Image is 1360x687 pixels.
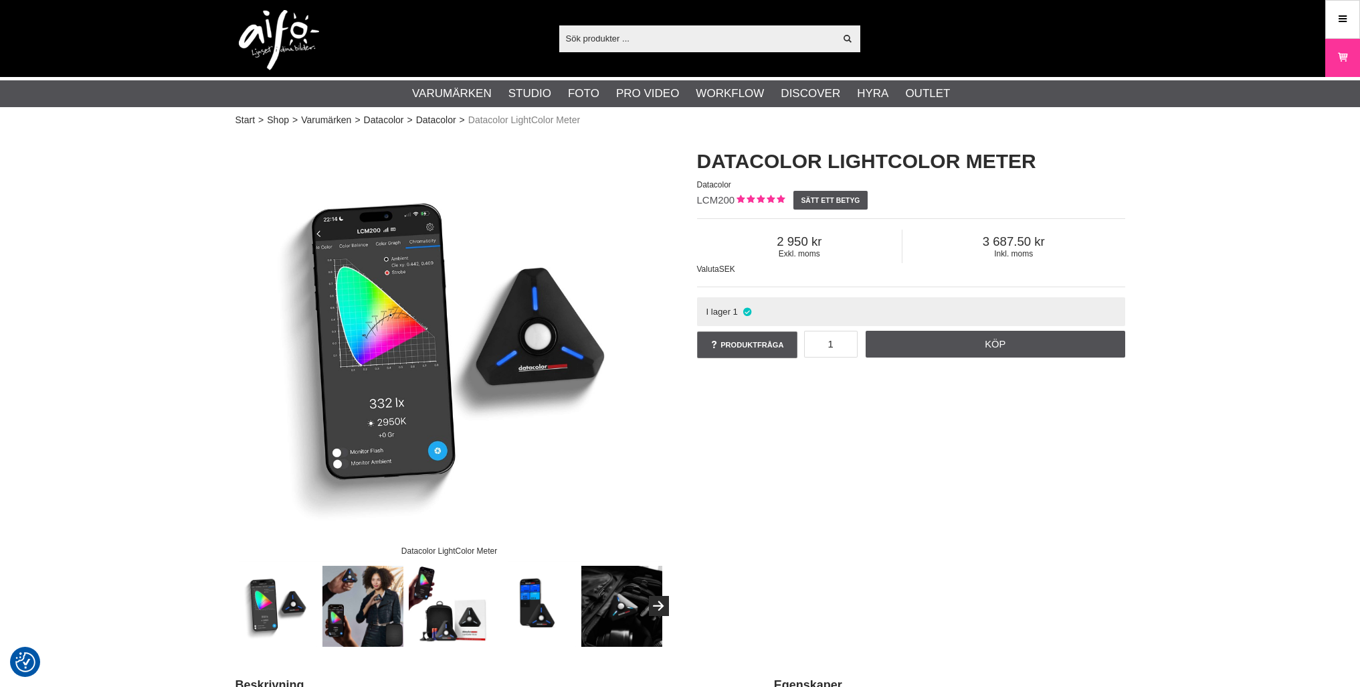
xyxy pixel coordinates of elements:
[416,113,456,127] a: Datacolor
[581,566,662,647] img: Datacolor LightColor Meter
[696,85,764,102] a: Workflow
[568,85,599,102] a: Foto
[697,264,719,274] span: Valuta
[559,28,836,48] input: Sök produkter ...
[235,134,664,562] img: Datacolor LightColor Meter
[508,85,551,102] a: Studio
[733,307,738,317] span: 1
[735,194,785,208] div: Kundbetyg: 5.00
[495,566,576,647] img: Mobile App & Wireless Bluetooth
[781,85,840,102] a: Discover
[301,113,351,127] a: Varumärken
[649,596,669,616] button: Next
[409,566,490,647] img: Datacolor LightColor Meter
[355,113,360,127] span: >
[697,234,902,249] span: 2 950
[793,191,868,210] a: Sätt ett betyg
[236,566,317,647] img: Datacolor LightColor Meter
[616,85,679,102] a: Pro Video
[460,113,465,127] span: >
[468,113,580,127] span: Datacolor LightColor Meter
[697,180,731,189] span: Datacolor
[697,147,1125,175] h1: Datacolor LightColor Meter
[292,113,298,127] span: >
[902,249,1125,258] span: Inkl. moms
[719,264,735,274] span: SEK
[267,113,289,127] a: Shop
[390,539,508,562] div: Datacolor LightColor Meter
[322,566,403,647] img: Mobile App & Wireless Bluetooth
[412,85,492,102] a: Varumärken
[235,113,256,127] a: Start
[15,652,35,672] img: Revisit consent button
[706,307,731,317] span: I lager
[741,307,753,317] i: I lager
[866,331,1125,358] a: Köp
[697,194,735,206] span: LCM200
[239,10,319,70] img: logo.png
[905,85,950,102] a: Outlet
[364,113,404,127] a: Datacolor
[857,85,888,102] a: Hyra
[902,234,1125,249] span: 3 687.50
[697,249,902,258] span: Exkl. moms
[15,650,35,674] button: Samtyckesinställningar
[258,113,264,127] span: >
[697,331,797,358] a: Produktfråga
[407,113,412,127] span: >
